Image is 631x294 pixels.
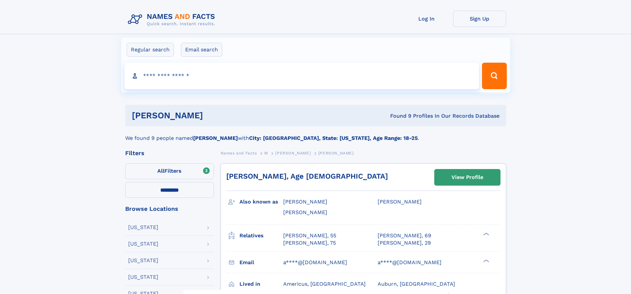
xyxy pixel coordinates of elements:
div: We found 9 people named with . [125,126,506,142]
a: [PERSON_NAME], 55 [283,232,336,239]
div: Found 9 Profiles In Our Records Database [296,112,500,120]
h3: Email [239,257,283,268]
span: [PERSON_NAME] [275,151,311,155]
a: [PERSON_NAME], 75 [283,239,336,247]
img: Logo Names and Facts [125,11,221,29]
span: M [264,151,268,155]
a: [PERSON_NAME], Age [DEMOGRAPHIC_DATA] [226,172,388,180]
span: [PERSON_NAME] [283,209,327,215]
span: Americus, [GEOGRAPHIC_DATA] [283,281,366,287]
div: ❯ [482,232,490,236]
span: [PERSON_NAME] [378,199,422,205]
h3: Lived in [239,278,283,290]
span: [PERSON_NAME] [318,151,354,155]
div: [US_STATE] [128,274,158,280]
b: [PERSON_NAME] [193,135,238,141]
span: All [157,168,164,174]
a: Names and Facts [221,149,257,157]
h3: Also known as [239,196,283,207]
b: City: [GEOGRAPHIC_DATA], State: [US_STATE], Age Range: 18-25 [249,135,418,141]
div: View Profile [451,170,483,185]
h3: Relatives [239,230,283,241]
button: Search Button [482,63,506,89]
a: [PERSON_NAME] [275,149,311,157]
span: [PERSON_NAME] [283,199,327,205]
label: Filters [125,163,214,179]
span: Auburn, [GEOGRAPHIC_DATA] [378,281,455,287]
div: Browse Locations [125,206,214,212]
label: Regular search [127,43,174,57]
a: M [264,149,268,157]
input: search input [125,63,479,89]
h1: [PERSON_NAME] [132,111,297,120]
div: Filters [125,150,214,156]
a: Sign Up [453,11,506,27]
label: Email search [181,43,222,57]
a: [PERSON_NAME], 69 [378,232,431,239]
div: [US_STATE] [128,225,158,230]
div: ❯ [482,259,490,263]
a: View Profile [435,169,500,185]
a: [PERSON_NAME], 29 [378,239,431,247]
div: [US_STATE] [128,258,158,263]
a: Log In [400,11,453,27]
div: [US_STATE] [128,241,158,247]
